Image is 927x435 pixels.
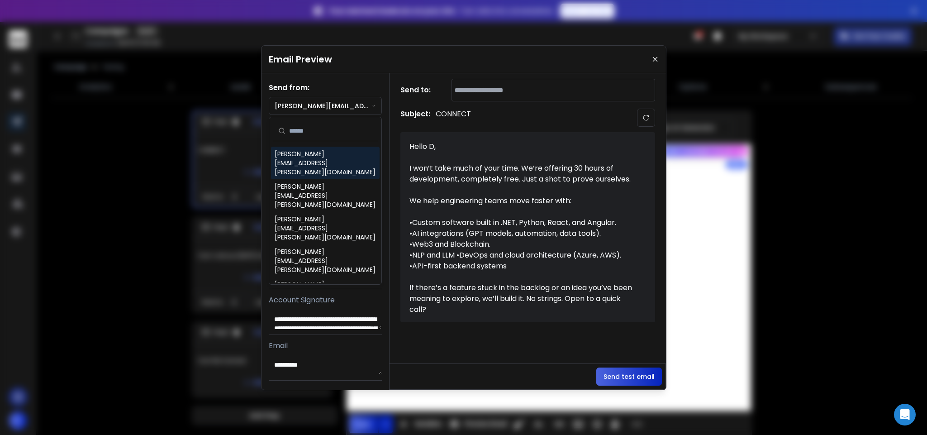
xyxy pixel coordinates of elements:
[409,217,636,228] div: •Custom software built in .NET, Python, React, and Angular.
[409,163,636,185] div: I won’t take much of your time. We’re offering 30 hours of development, completely free. Just a s...
[409,250,636,261] div: •NLP and LLM •DevOps and cloud architecture (Azure, AWS).
[269,82,382,93] h1: Send from:
[275,101,372,110] p: [PERSON_NAME][EMAIL_ADDRESS][PERSON_NAME][DOMAIN_NAME]
[400,85,437,96] h1: Send to:
[275,215,376,242] div: [PERSON_NAME][EMAIL_ADDRESS][PERSON_NAME][DOMAIN_NAME]
[894,404,916,425] div: Open Intercom Messenger
[409,228,636,239] div: •AI integrations (GPT models, automation, data tools).
[409,261,636,272] div: •API-first backend systems
[400,109,430,127] h1: Subject:
[596,368,662,386] button: Send test email
[275,280,376,307] div: [PERSON_NAME][EMAIL_ADDRESS][PERSON_NAME][DOMAIN_NAME]
[269,340,382,351] p: Email
[436,109,471,127] p: CONNECT
[269,53,332,66] h1: Email Preview
[409,282,636,315] div: If there’s a feature stuck in the backlog or an idea you’ve been meaning to explore, we’ll build ...
[269,295,382,306] p: Account Signature
[409,141,636,152] div: Hello D,
[409,196,636,206] div: We help engineering teams move faster with:
[275,247,376,274] div: [PERSON_NAME][EMAIL_ADDRESS][PERSON_NAME][DOMAIN_NAME]
[275,182,376,209] div: [PERSON_NAME][EMAIL_ADDRESS][PERSON_NAME][DOMAIN_NAME]
[275,149,376,177] div: [PERSON_NAME][EMAIL_ADDRESS][PERSON_NAME][DOMAIN_NAME]
[409,239,636,250] div: •Web3 and Blockchain.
